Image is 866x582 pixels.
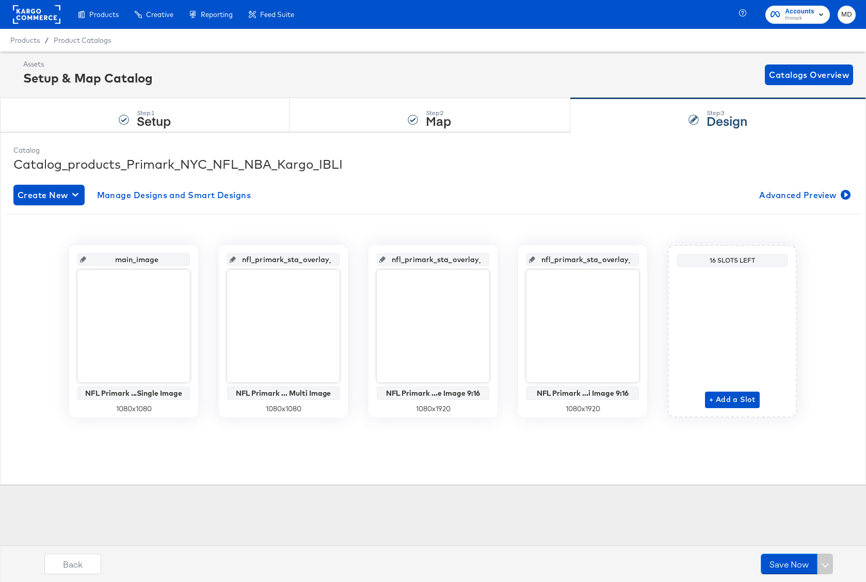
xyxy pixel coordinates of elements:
[89,10,119,19] span: Products
[377,404,489,414] div: 1080 x 1920
[765,64,853,85] button: Catalogs Overview
[785,14,814,23] span: Primark
[23,59,153,69] div: Assets
[529,389,636,397] div: NFL Primark ...i Image 9:16
[137,112,171,129] strong: Setup
[230,389,337,397] div: NFL Primark ... Multi Image
[77,404,190,414] div: 1080 x 1080
[426,109,451,117] div: Step: 2
[759,188,848,202] span: Advanced Preview
[80,389,187,397] div: NFL Primark ...Single Image
[769,68,849,82] span: Catalogs Overview
[755,185,853,205] button: Advanced Preview
[838,6,856,24] button: MD
[765,6,830,24] button: AccountsPrimark
[785,6,814,17] span: Accounts
[526,404,639,414] div: 1080 x 1920
[23,69,153,87] div: Setup & Map Catalog
[379,389,487,397] div: NFL Primark ...e Image 9:16
[146,10,173,19] span: Creative
[97,188,251,202] span: Manage Designs and Smart Designs
[13,155,853,173] div: Catalog_products_Primark_NYC_NFL_NBA_Kargo_IBLI
[40,36,54,44] span: /
[680,256,785,265] div: 16 Slots Left
[10,36,40,44] span: Products
[54,36,111,44] a: Product Catalogs
[426,112,451,129] strong: Map
[44,554,101,574] button: Back
[707,112,747,129] strong: Design
[842,9,852,21] span: MD
[705,392,760,408] button: + Add a Slot
[201,10,233,19] span: Reporting
[18,188,81,202] span: Create New
[13,185,85,205] button: Create New
[709,393,756,406] span: + Add a Slot
[93,185,255,205] button: Manage Designs and Smart Designs
[707,109,747,117] div: Step: 3
[227,404,340,414] div: 1080 x 1080
[761,554,817,574] button: Save Now
[137,109,171,117] div: Step: 1
[13,145,853,155] div: Catalog
[260,10,294,19] span: Feed Suite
